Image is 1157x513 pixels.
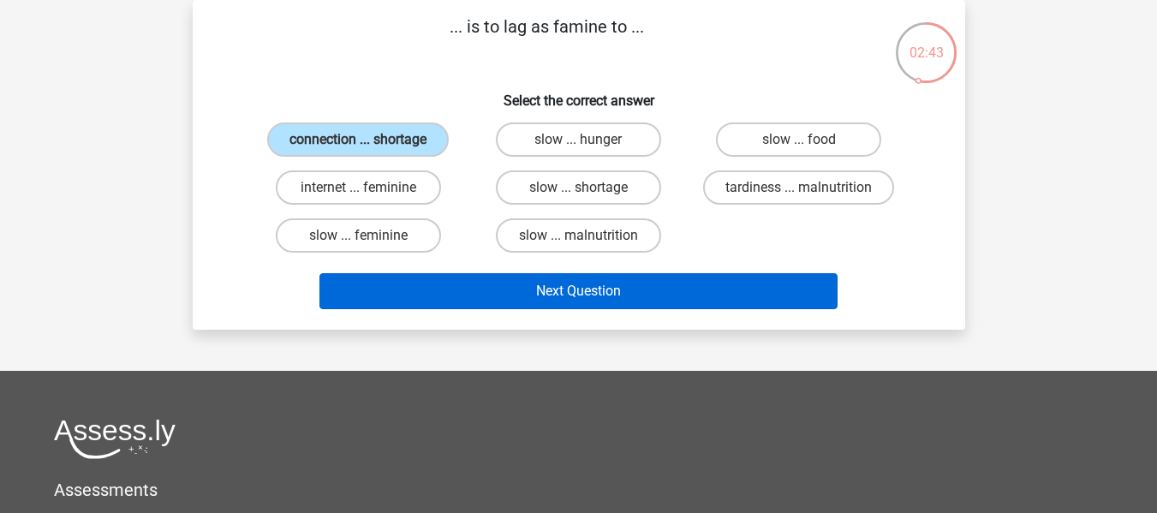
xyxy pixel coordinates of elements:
[496,122,661,157] label: slow ... hunger
[54,480,1103,500] h5: Assessments
[220,14,874,65] p: ... is to lag as famine to ...
[276,170,441,205] label: internet ... feminine
[496,170,661,205] label: slow ... shortage
[54,419,176,459] img: Assessly logo
[496,218,661,253] label: slow ... malnutrition
[716,122,881,157] label: slow ... food
[220,79,938,109] h6: Select the correct answer
[703,170,894,205] label: tardiness ... malnutrition
[894,21,958,63] div: 02:43
[319,273,838,309] button: Next Question
[276,218,441,253] label: slow ... feminine
[267,122,449,157] label: connection ... shortage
